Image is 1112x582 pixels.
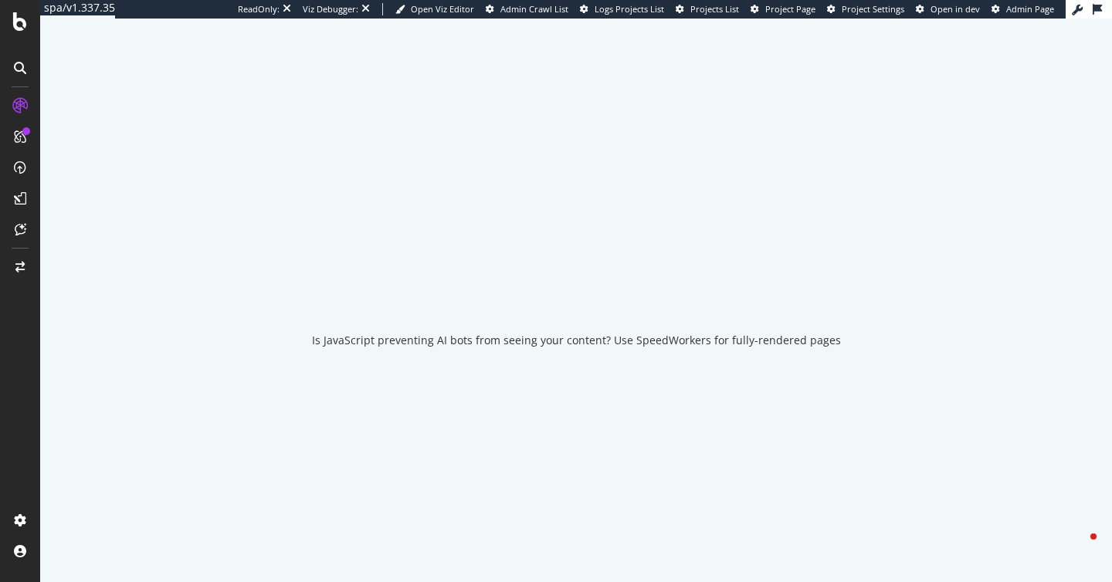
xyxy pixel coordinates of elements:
div: ReadOnly: [238,3,280,15]
div: Is JavaScript preventing AI bots from seeing your content? Use SpeedWorkers for fully-rendered pages [312,333,841,348]
a: Projects List [676,3,739,15]
span: Logs Projects List [595,3,664,15]
span: Admin Crawl List [500,3,568,15]
span: Project Settings [842,3,904,15]
div: animation [520,252,632,308]
span: Admin Page [1006,3,1054,15]
span: Projects List [690,3,739,15]
a: Admin Page [992,3,1054,15]
a: Open Viz Editor [395,3,474,15]
span: Project Page [765,3,815,15]
a: Project Settings [827,3,904,15]
span: Open Viz Editor [411,3,474,15]
a: Project Page [751,3,815,15]
iframe: Intercom live chat [1059,530,1097,567]
a: Admin Crawl List [486,3,568,15]
span: Open in dev [931,3,980,15]
a: Open in dev [916,3,980,15]
a: Logs Projects List [580,3,664,15]
div: Viz Debugger: [303,3,358,15]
